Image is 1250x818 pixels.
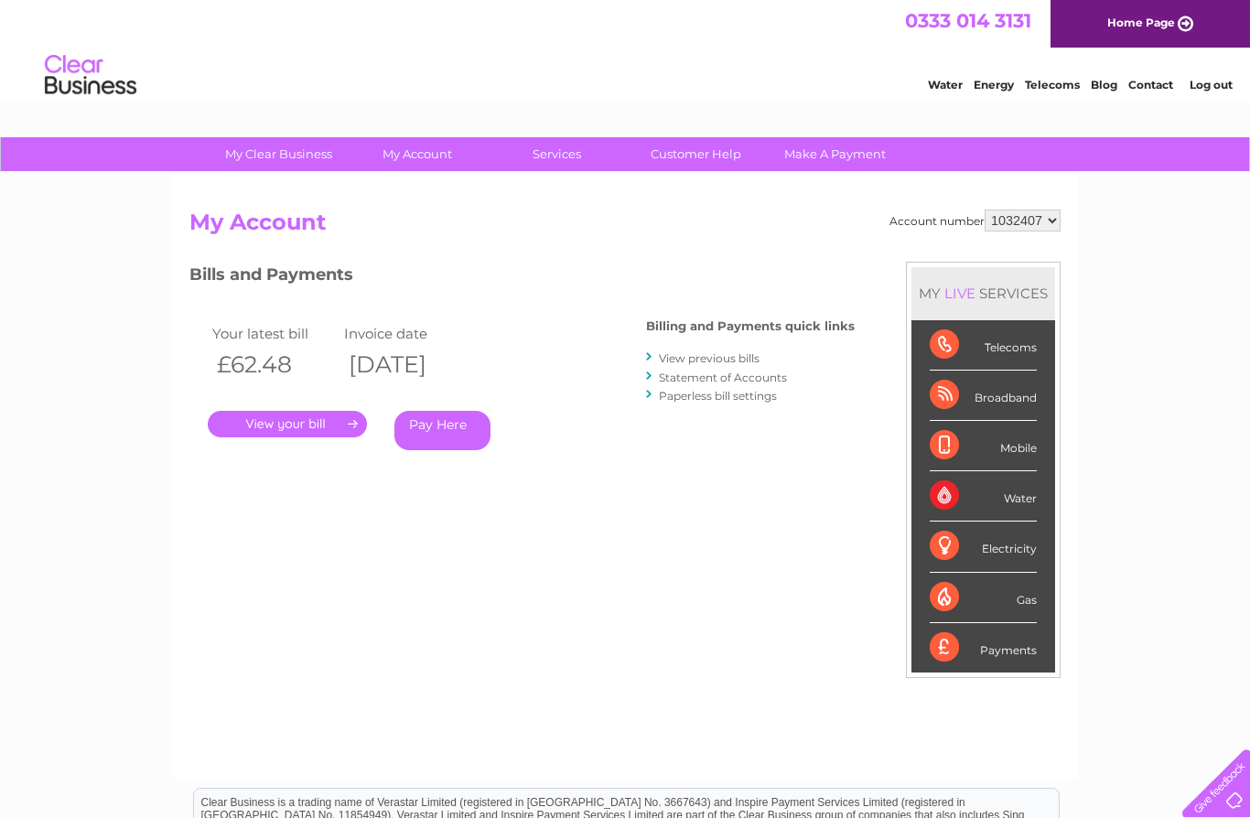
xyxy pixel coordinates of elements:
a: Customer Help [620,137,771,171]
a: Statement of Accounts [659,371,787,384]
a: Blog [1091,78,1117,91]
a: Pay Here [394,411,490,450]
a: Make A Payment [760,137,911,171]
a: Contact [1128,78,1173,91]
img: logo.png [44,48,137,103]
div: Mobile [930,421,1037,471]
td: Your latest bill [208,321,339,346]
div: Payments [930,623,1037,673]
div: LIVE [941,285,979,302]
h2: My Account [189,210,1061,244]
div: Telecoms [930,320,1037,371]
div: Account number [889,210,1061,231]
a: My Clear Business [203,137,354,171]
div: MY SERVICES [911,267,1055,319]
a: . [208,411,367,437]
a: Water [928,78,963,91]
h3: Bills and Payments [189,262,855,294]
div: Water [930,471,1037,522]
a: Energy [974,78,1014,91]
td: Invoice date [339,321,471,346]
a: My Account [342,137,493,171]
div: Gas [930,573,1037,623]
a: View previous bills [659,351,760,365]
div: Clear Business is a trading name of Verastar Limited (registered in [GEOGRAPHIC_DATA] No. 3667643... [194,10,1059,89]
h4: Billing and Payments quick links [646,319,855,333]
div: Broadband [930,371,1037,421]
div: Electricity [930,522,1037,572]
a: Log out [1190,78,1233,91]
a: Paperless bill settings [659,389,777,403]
a: Services [481,137,632,171]
a: 0333 014 3131 [905,9,1031,32]
th: [DATE] [339,346,471,383]
th: £62.48 [208,346,339,383]
a: Telecoms [1025,78,1080,91]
